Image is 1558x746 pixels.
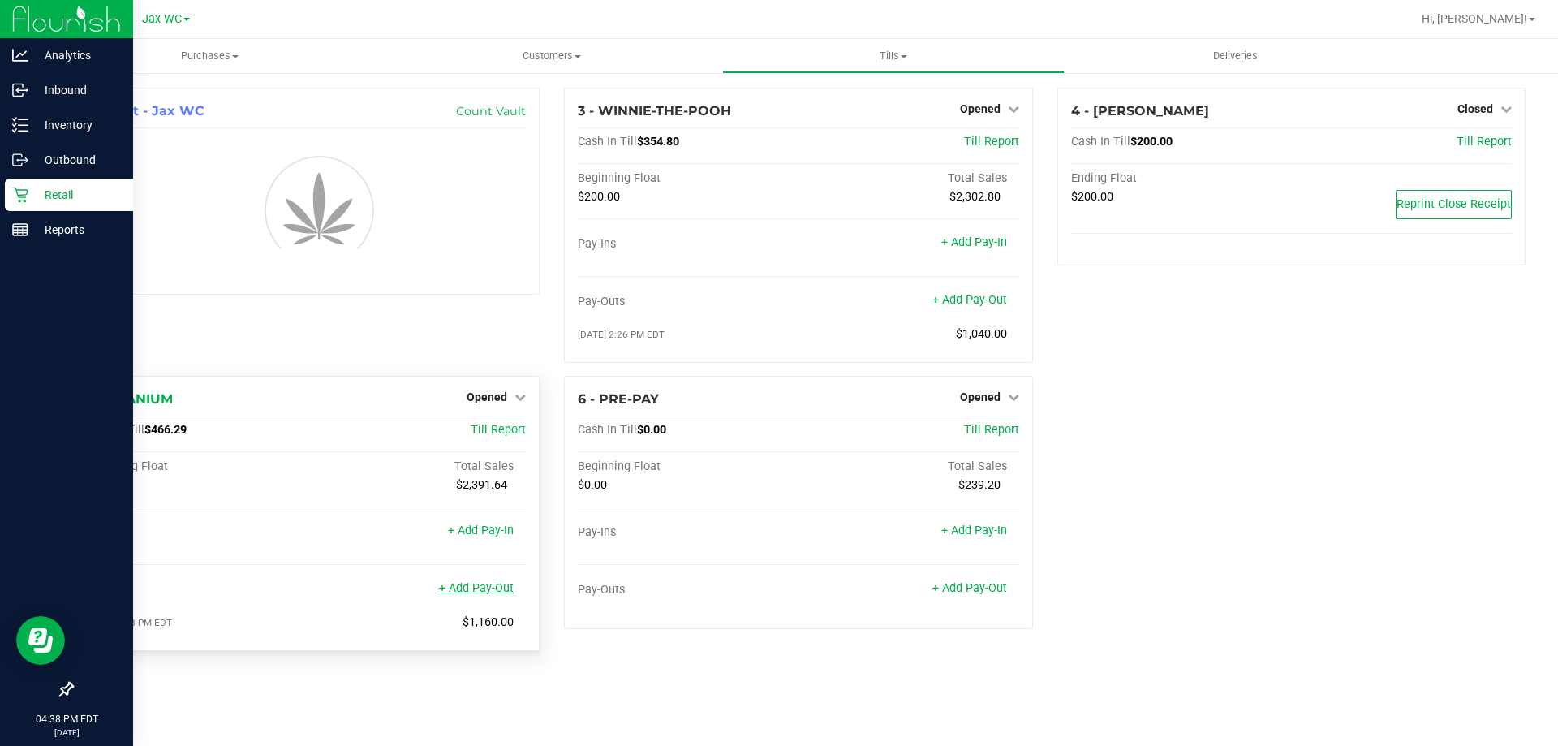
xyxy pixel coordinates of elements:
[960,102,1001,115] span: Opened
[578,190,620,204] span: $200.00
[1071,190,1113,204] span: $200.00
[28,45,126,65] p: Analytics
[960,390,1001,403] span: Opened
[956,327,1007,341] span: $1,040.00
[958,478,1001,492] span: $239.20
[12,187,28,203] inline-svg: Retail
[964,423,1019,437] a: Till Report
[39,49,381,63] span: Purchases
[932,581,1007,595] a: + Add Pay-Out
[439,581,514,595] a: + Add Pay-Out
[798,171,1019,186] div: Total Sales
[12,47,28,63] inline-svg: Analytics
[1422,12,1527,25] span: Hi, [PERSON_NAME]!
[381,49,721,63] span: Customers
[12,222,28,238] inline-svg: Reports
[578,329,665,340] span: [DATE] 2:26 PM EDT
[306,459,527,474] div: Total Sales
[578,459,798,474] div: Beginning Float
[28,220,126,239] p: Reports
[28,150,126,170] p: Outbound
[381,39,722,73] a: Customers
[1396,190,1512,219] button: Reprint Close Receipt
[1191,49,1280,63] span: Deliveries
[932,293,1007,307] a: + Add Pay-Out
[448,524,514,537] a: + Add Pay-In
[578,135,637,149] span: Cash In Till
[142,12,182,26] span: Jax WC
[637,135,679,149] span: $354.80
[578,295,798,309] div: Pay-Outs
[28,115,126,135] p: Inventory
[578,103,731,119] span: 3 - WINNIE-THE-POOH
[578,171,798,186] div: Beginning Float
[941,235,1007,249] a: + Add Pay-In
[456,104,526,119] a: Count Vault
[722,39,1064,73] a: Tills
[1071,135,1130,149] span: Cash In Till
[964,135,1019,149] a: Till Report
[578,237,798,252] div: Pay-Ins
[578,525,798,540] div: Pay-Ins
[12,82,28,98] inline-svg: Inbound
[1457,135,1512,149] a: Till Report
[12,117,28,133] inline-svg: Inventory
[941,524,1007,537] a: + Add Pay-In
[39,39,381,73] a: Purchases
[7,727,126,739] p: [DATE]
[456,478,507,492] span: $2,391.64
[1071,171,1292,186] div: Ending Float
[1130,135,1173,149] span: $200.00
[637,423,666,437] span: $0.00
[28,185,126,205] p: Retail
[463,615,514,629] span: $1,160.00
[798,459,1019,474] div: Total Sales
[471,423,526,437] a: Till Report
[144,423,187,437] span: $466.29
[1397,197,1511,211] span: Reprint Close Receipt
[1065,39,1406,73] a: Deliveries
[578,478,607,492] span: $0.00
[85,525,306,540] div: Pay-Ins
[12,152,28,168] inline-svg: Outbound
[949,190,1001,204] span: $2,302.80
[467,390,507,403] span: Opened
[1071,103,1209,119] span: 4 - [PERSON_NAME]
[578,583,798,597] div: Pay-Outs
[7,712,126,727] p: 04:38 PM EDT
[578,391,659,407] span: 6 - PRE-PAY
[85,103,204,119] span: 1 - Vault - Jax WC
[85,459,306,474] div: Beginning Float
[723,49,1063,63] span: Tills
[1457,102,1493,115] span: Closed
[28,80,126,100] p: Inbound
[16,616,65,665] iframe: Resource center
[85,583,306,597] div: Pay-Outs
[578,423,637,437] span: Cash In Till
